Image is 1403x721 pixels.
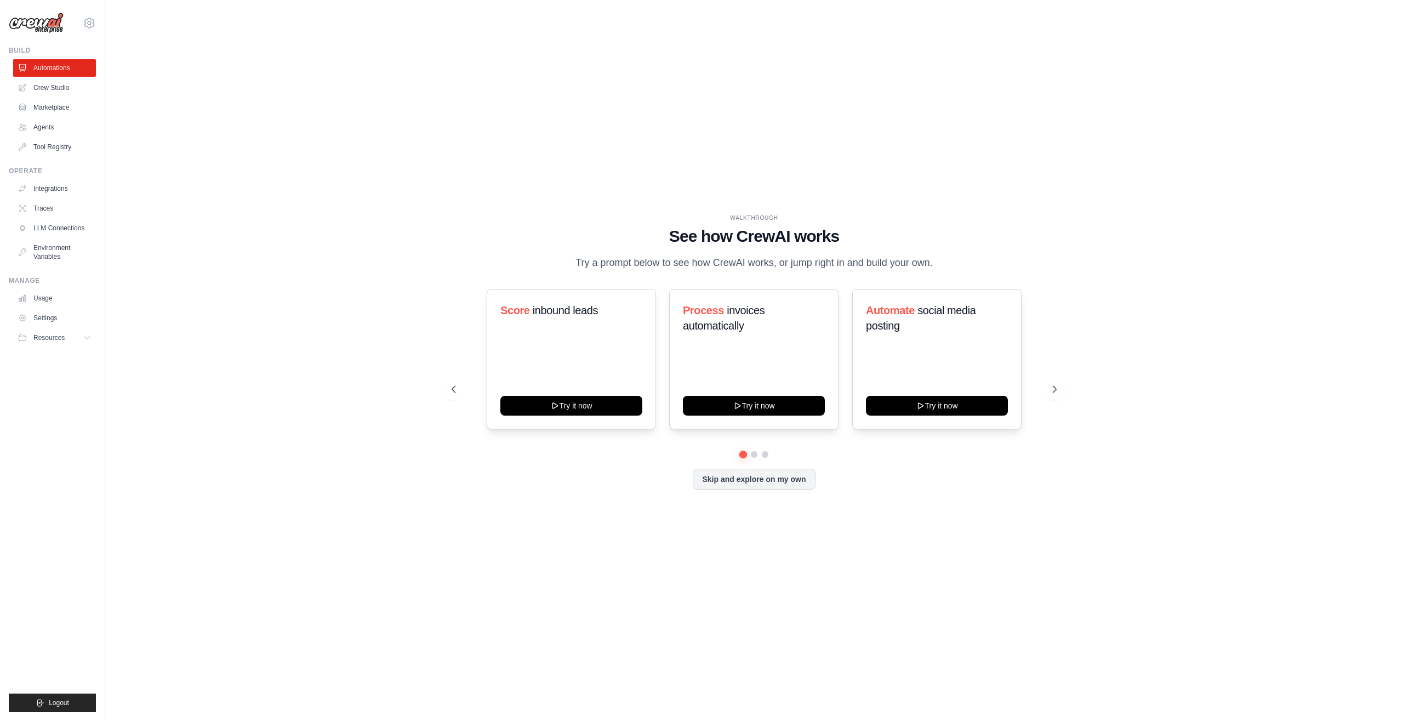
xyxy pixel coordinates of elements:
a: Tool Registry [13,138,96,156]
button: Resources [13,329,96,347]
button: Logout [9,694,96,712]
a: Crew Studio [13,79,96,96]
button: Try it now [866,396,1008,416]
button: Try it now [683,396,825,416]
div: Build [9,46,96,55]
span: Resources [33,333,65,342]
span: Logout [49,699,69,707]
span: Score [500,304,530,316]
p: Try a prompt below to see how CrewAI works, or jump right in and build your own. [570,255,938,271]
a: Traces [13,200,96,217]
span: invoices automatically [683,304,765,332]
span: Process [683,304,724,316]
div: Manage [9,276,96,285]
a: Agents [13,118,96,136]
div: Operate [9,167,96,175]
span: Automate [866,304,915,316]
button: Skip and explore on my own [693,469,815,490]
h1: See how CrewAI works [452,226,1057,246]
a: Marketplace [13,99,96,116]
div: WALKTHROUGH [452,214,1057,222]
a: Settings [13,309,96,327]
span: social media posting [866,304,976,332]
iframe: Chat Widget [1348,668,1403,721]
a: Integrations [13,180,96,197]
a: Automations [13,59,96,77]
a: Usage [13,289,96,307]
a: Environment Variables [13,239,96,265]
span: inbound leads [533,304,598,316]
a: LLM Connections [13,219,96,237]
img: Logo [9,13,64,33]
button: Try it now [500,396,642,416]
